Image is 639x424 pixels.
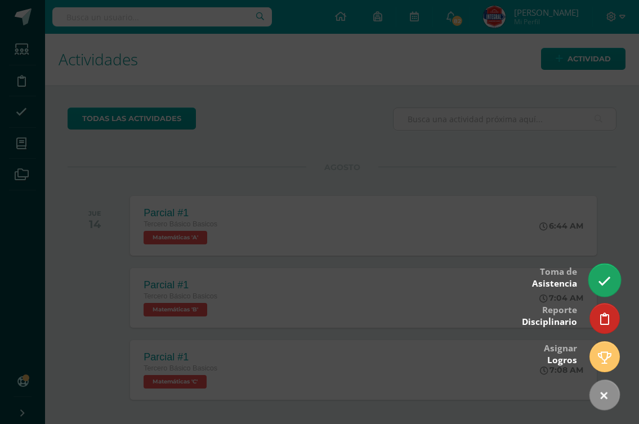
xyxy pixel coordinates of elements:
[547,354,577,366] span: Logros
[532,258,577,295] div: Toma de
[532,278,577,289] span: Asistencia
[522,316,577,328] span: Disciplinario
[522,297,577,333] div: Reporte
[544,335,577,372] div: Asignar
